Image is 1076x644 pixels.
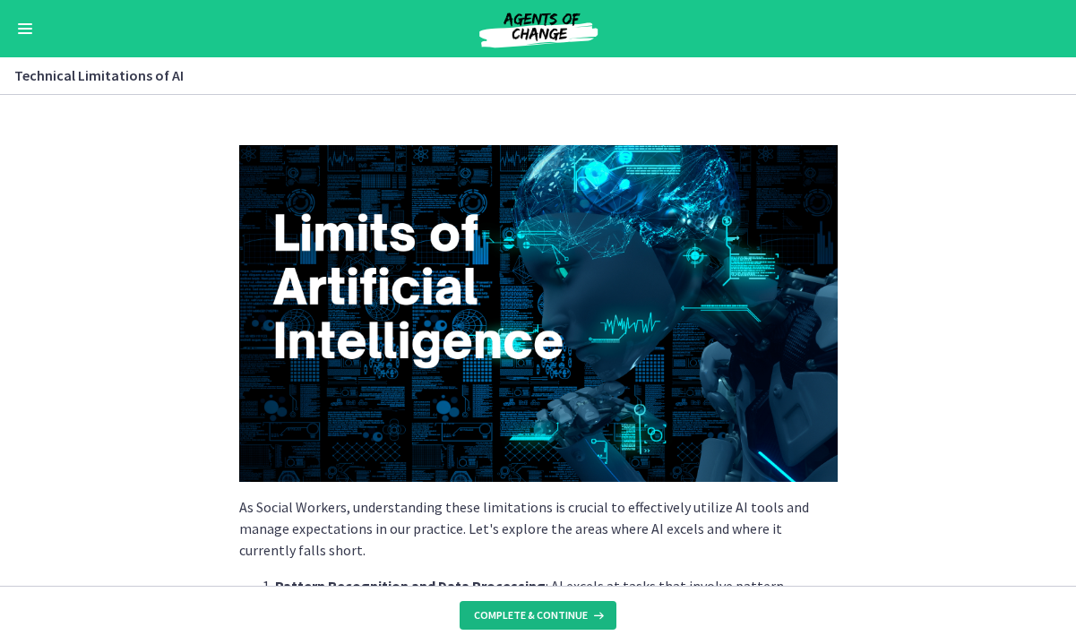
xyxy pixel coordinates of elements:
[275,577,546,595] strong: Pattern Recognition and Data Processing
[14,64,1040,86] h3: Technical Limitations of AI
[474,608,588,623] span: Complete & continue
[239,145,838,482] img: Slides_for_Title_Slides_for_ChatGPT_and_AI_for_Social_Work_%2813%29.png
[431,7,646,50] img: Agents of Change Social Work Test Prep
[14,18,36,39] button: Enable menu
[460,601,616,630] button: Complete & continue
[239,496,838,561] p: As Social Workers, understanding these limitations is crucial to effectively utilize AI tools and...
